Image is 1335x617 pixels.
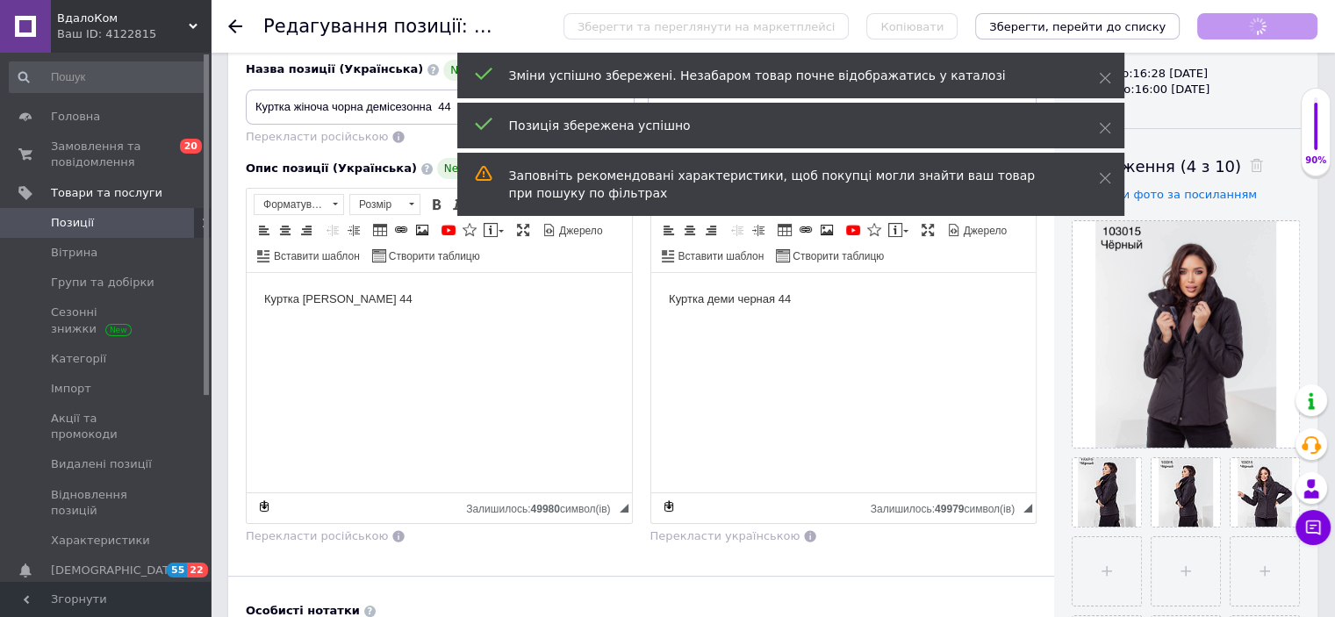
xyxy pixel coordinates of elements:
div: Створено: 16:28 [DATE] [1072,66,1300,82]
div: Заповніть рекомендовані характеристики, щоб покупці могли знайти ваш товар при пошуку по фільтрах [509,167,1055,202]
span: Сезонні знижки [51,305,162,336]
span: Категорії [51,351,106,367]
a: Створити таблицю [370,246,483,265]
span: 20 [180,139,202,154]
span: Потягніть для зміни розмірів [1023,504,1032,513]
span: Перекласти російською [246,130,388,143]
span: Розмір [350,195,403,214]
span: Опис позиції (Українська) [246,161,417,175]
div: Зміни успішно збережені. Незабаром товар почне відображатись у каталозі [509,67,1055,84]
span: Назва позиції (Українська) [246,62,423,75]
span: Позиції [51,215,94,231]
a: Джерело [944,220,1010,240]
span: Перекласти російською [246,529,388,542]
span: Характеристики [51,533,150,549]
span: Вставити шаблон [676,249,764,264]
a: По правому краю [701,220,721,240]
input: Пошук [9,61,207,93]
a: Вставити/Редагувати посилання (Ctrl+L) [391,220,411,240]
h1: Редагування позиції: Куртка жіноча чорна демісезонна 44 [263,16,835,37]
a: Жирний (Ctrl+B) [427,195,446,214]
a: Курсив (Ctrl+I) [448,195,467,214]
a: По центру [276,220,295,240]
span: Створити таблицю [386,249,480,264]
span: Джерело [556,224,603,239]
span: Додати фото за посиланням [1085,188,1257,201]
span: [DEMOGRAPHIC_DATA] [51,563,181,578]
div: Повернутися назад [228,19,242,33]
span: 22 [187,563,207,578]
span: Вітрина [51,245,97,261]
div: 90% [1302,154,1330,167]
span: 55 [167,563,187,578]
a: Вставити повідомлення [886,220,911,240]
span: 49979 [935,503,964,515]
a: Додати відео з YouTube [439,220,458,240]
span: Потягніть для зміни розмірів [620,504,628,513]
a: Зображення [817,220,836,240]
span: Джерело [961,224,1008,239]
a: Розмір [349,194,420,215]
div: Позиція збережена успішно [509,117,1055,134]
span: ВдалоКом [57,11,189,26]
a: Додати відео з YouTube [843,220,863,240]
a: Вставити/Редагувати посилання (Ctrl+L) [796,220,815,240]
span: Форматування [255,195,327,214]
div: Кiлькiсть символiв [871,499,1023,515]
a: По центру [680,220,700,240]
a: По лівому краю [255,220,274,240]
a: Зменшити відступ [728,220,747,240]
div: Кiлькiсть символiв [466,499,619,515]
span: Видалені позиції [51,456,152,472]
a: Таблиця [370,220,390,240]
a: Таблиця [775,220,794,240]
span: Товари та послуги [51,185,162,201]
span: Перекласти українською [650,529,800,542]
span: Замовлення та повідомлення [51,139,162,170]
div: Зображення (4 з 10) [1072,155,1300,177]
div: Ваш ID: 4122815 [57,26,211,42]
span: 49980 [530,503,559,515]
a: Джерело [540,220,606,240]
a: Максимізувати [513,220,533,240]
a: Вставити іконку [865,220,884,240]
a: Зображення [413,220,432,240]
a: Зробити резервну копію зараз [255,497,274,516]
b: Особисті нотатки [246,604,360,617]
a: Зробити резервну копію зараз [659,497,678,516]
span: Створити таблицю [790,249,884,264]
iframe: Редактор, BFFEE465-B5A4-4BD5-BA81-AD672B3CD6E2 [651,273,1037,492]
span: New [437,158,474,179]
span: Групи та добірки [51,275,154,291]
div: 90% Якість заповнення [1301,88,1331,176]
a: Зменшити відступ [323,220,342,240]
span: New [443,60,480,81]
input: Наприклад, H&M жіноча сукня зелена 38 розмір вечірня максі з блискітками [246,90,635,125]
a: Максимізувати [918,220,937,240]
span: Вставити шаблон [271,249,360,264]
a: По правому краю [297,220,316,240]
span: Акції та промокоди [51,411,162,442]
a: Збільшити відступ [749,220,768,240]
button: Чат з покупцем [1296,510,1331,545]
button: Зберегти, перейти до списку [975,13,1180,39]
a: Вставити шаблон [255,246,362,265]
a: Збільшити відступ [344,220,363,240]
span: Імпорт [51,381,91,397]
a: Вставити шаблон [659,246,767,265]
a: Вставити повідомлення [481,220,506,240]
a: Форматування [254,194,344,215]
iframe: Редактор, 4832CFBF-5989-4F54-A8D1-9A97A88D1363 [247,273,632,492]
a: Вставити іконку [460,220,479,240]
i: Зберегти, перейти до списку [989,20,1166,33]
div: Оновлено: 16:00 [DATE] [1072,82,1300,97]
span: Головна [51,109,100,125]
a: По лівому краю [659,220,678,240]
a: Створити таблицю [773,246,886,265]
span: Відновлення позицій [51,487,162,519]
